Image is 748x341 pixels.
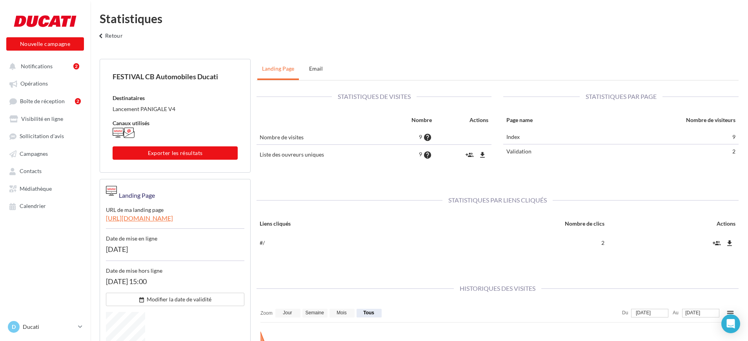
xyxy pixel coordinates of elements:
button: Retour [93,31,126,46]
text: Tous [363,310,374,315]
span: Opérations [20,80,48,87]
span: Statistiques de visites [332,93,417,100]
text: Semaine [305,310,324,315]
button: group_add [711,237,723,250]
i: file_download [479,151,486,159]
td: 9 [386,145,435,164]
div: URL de ma landing page [106,200,244,214]
text: Au [673,310,679,315]
span: Canaux utilisés [113,120,149,126]
i: date_range [138,297,147,303]
a: [URL][DOMAIN_NAME] [106,214,244,229]
div: Date de mise hors ligne [106,261,244,275]
a: D Ducati [6,319,84,334]
a: Opérations [5,76,86,90]
div: Date de mise en ligne [106,229,244,243]
th: Actions [608,217,739,233]
div: 2 [75,98,81,104]
span: Visibilité en ligne [21,115,63,122]
button: file_download [477,148,488,161]
i: group_add [466,151,473,159]
td: Validation [503,144,590,159]
i: file_download [726,239,733,247]
th: Nombre de visiteurs [590,113,739,130]
a: Calendrier [5,199,86,213]
th: Actions [435,113,492,130]
a: Visibilité en ligne [5,111,86,126]
a: Boîte de réception2 [5,94,86,108]
button: Modifier la date de validité [106,293,244,306]
span: Statistiques par liens cliqués [442,196,553,204]
button: Exporter les résultats [113,146,238,160]
p: Ducati [23,323,75,331]
text: Jour [283,310,292,315]
button: file_download [724,237,735,250]
div: Open Intercom Messenger [721,314,740,333]
a: Campagnes [5,146,86,160]
td: Nombre de visites [257,130,386,145]
a: Contacts [5,164,86,178]
td: 9 [590,130,739,144]
td: Liste des ouvreurs uniques [257,145,386,164]
button: Nouvelle campagne [6,37,84,51]
td: Index [503,130,590,144]
span: Boîte de réception [20,98,65,104]
td: 2 [590,144,739,159]
text: Zoom [260,310,273,316]
a: landing page [257,59,299,78]
span: Statistiques par page [580,93,662,100]
th: Page name [503,113,590,130]
a: Médiathèque [5,181,86,195]
i: help [423,133,432,141]
i: help [423,151,432,159]
div: FESTIVAL CB Automobiles Ducati [113,72,238,82]
i: keyboard_arrow_left [96,32,105,40]
span: Destinataires [113,95,145,101]
div: 2 [73,63,79,69]
a: Sollicitation d'avis [5,129,86,143]
div: [DATE] 15:00 [106,275,244,293]
span: Campagnes [20,150,48,157]
th: Nombre de clics [414,217,608,233]
button: group_add [464,148,475,161]
span: Notifications [21,63,53,69]
i: group_add [713,239,721,247]
span: Historiques des visites [454,284,541,292]
div: Lancement PANIGALE V4 [113,105,238,113]
span: D [12,323,16,331]
th: Liens cliqués [257,217,414,233]
td: 2 [414,233,608,253]
span: Médiathèque [20,185,52,192]
span: Calendrier [20,203,46,210]
span: Contacts [20,168,42,175]
text: Mois [337,310,346,315]
tspan: [DATE] [685,310,700,315]
th: Nombre [386,113,435,130]
div: landing page [117,185,155,200]
button: Notifications 2 [5,59,82,73]
tspan: [DATE] [636,310,651,315]
span: Sollicitation d'avis [20,133,64,140]
text: Du [622,310,628,315]
div: [DATE] [106,243,244,261]
td: #/ [257,233,414,253]
div: Statistiques [100,13,739,24]
a: Email [300,59,332,78]
span: 9 [419,133,422,140]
